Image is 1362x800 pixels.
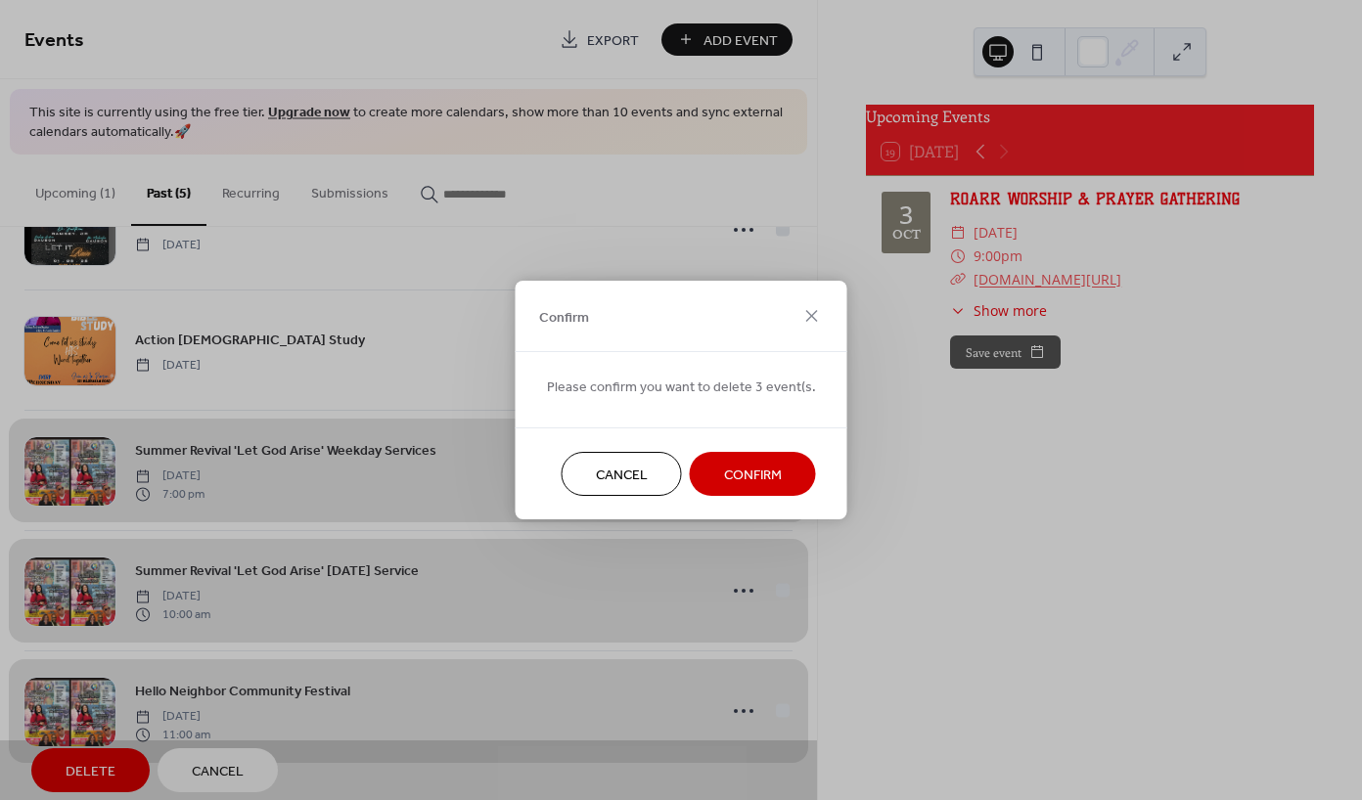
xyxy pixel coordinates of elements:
button: Cancel [562,452,682,496]
span: Cancel [596,466,648,486]
button: Confirm [690,452,816,496]
span: Confirm [724,466,782,486]
span: Please confirm you want to delete 3 event(s. [547,378,816,398]
span: Confirm [539,307,589,328]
